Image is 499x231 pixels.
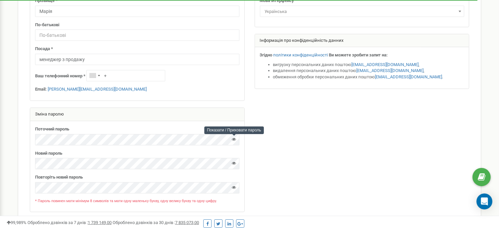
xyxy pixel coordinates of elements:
strong: Email: [35,87,47,92]
a: політики конфіденційності [274,52,328,57]
span: Українська [260,6,464,17]
span: Оброблено дзвінків за 7 днів : [27,220,112,225]
a: [EMAIL_ADDRESS][DOMAIN_NAME] [357,68,424,73]
u: 1 739 149,00 [88,220,112,225]
input: +1-800-555-55-55 [86,70,165,81]
p: * Пароль повинен мати мінімум 8 символів та мати одну маленьку букву, одну велику букву та одну ц... [35,198,239,204]
a: [EMAIL_ADDRESS][DOMAIN_NAME] [375,74,442,79]
input: Прізвище [35,6,239,17]
li: вигрузку персональних даних поштою , [273,62,464,68]
label: Новий пароль [35,150,62,157]
label: По-батькові [35,22,59,28]
label: Ваш телефонний номер * [35,73,85,79]
span: Оброблено дзвінків за 30 днів : [113,220,199,225]
label: Повторіть новий пароль [35,174,83,181]
u: 7 835 073,00 [175,220,199,225]
div: Open Intercom Messenger [476,193,492,209]
strong: Згідно [260,52,273,57]
div: Зміна паролю [30,108,244,121]
div: Інформація про конфіденційність данних [255,34,469,47]
input: По-батькові [35,30,239,41]
div: Telephone country code [87,70,102,81]
label: Посада * [35,46,53,52]
li: обмеження обробки персональних даних поштою . [273,74,464,80]
input: Посада [35,54,239,65]
strong: Ви можете зробити запит на: [329,52,388,57]
li: видалення персональних даних поштою , [273,68,464,74]
span: 99,989% [7,220,26,225]
label: Поточний пароль [35,126,69,132]
a: [EMAIL_ADDRESS][DOMAIN_NAME] [352,62,419,67]
span: Українська [262,7,462,16]
a: [PERSON_NAME][EMAIL_ADDRESS][DOMAIN_NAME] [48,87,147,92]
div: Показати / Приховати пароль [204,126,264,134]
